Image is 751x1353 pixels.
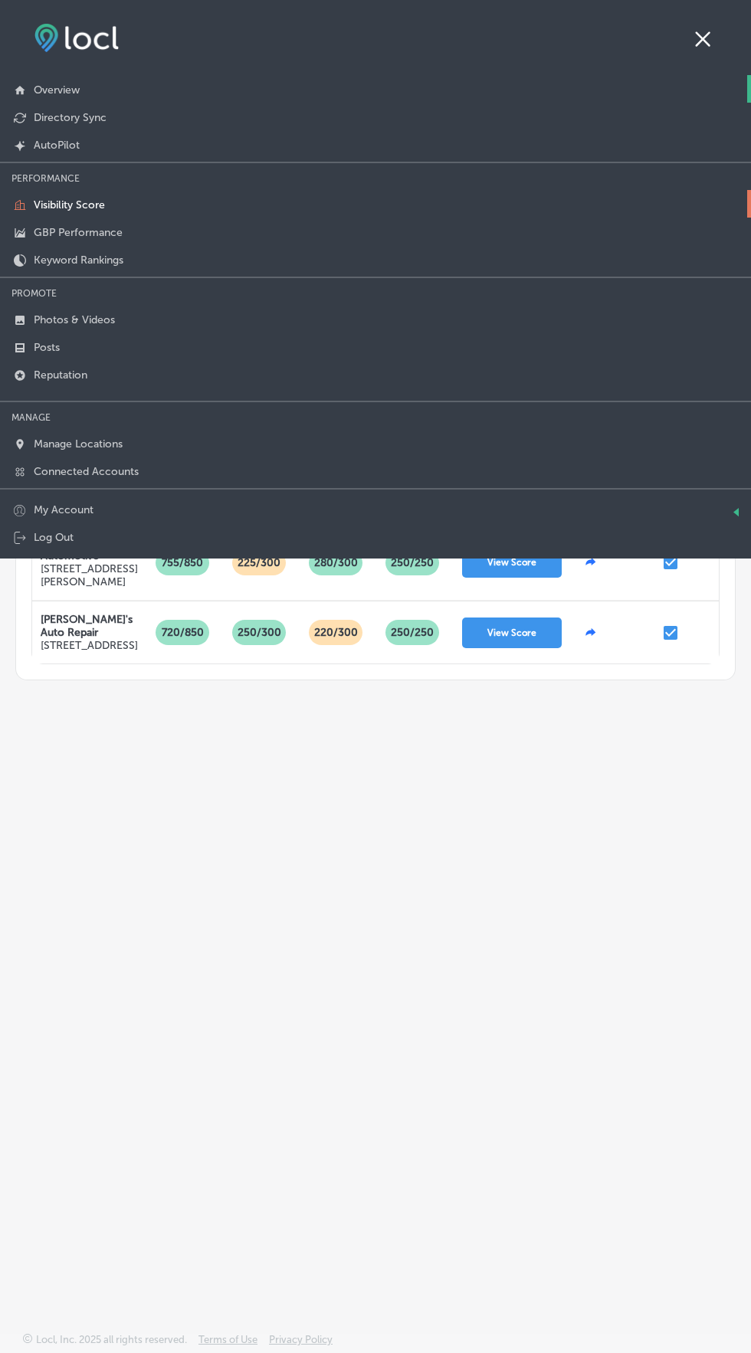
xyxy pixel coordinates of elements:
a: Privacy Policy [269,1334,333,1353]
p: 225/300 [231,550,287,575]
a: Terms of Use [198,1334,257,1353]
p: 755/850 [156,550,209,575]
p: Manage Locations [34,437,123,450]
p: AutoPilot [34,139,80,152]
p: Photos & Videos [34,313,115,326]
p: [STREET_ADDRESS][PERSON_NAME] [41,562,138,588]
p: 280/300 [308,550,364,575]
p: 250 /250 [385,620,440,645]
p: 220/300 [308,620,364,645]
p: Visibility Score [34,198,105,211]
p: Keyword Rankings [34,254,123,267]
img: fda3e92497d09a02dc62c9cd864e3231.png [34,24,119,52]
p: 720/850 [156,620,210,645]
p: Overview [34,84,80,97]
p: 250/300 [231,620,287,645]
p: GBP Performance [34,226,123,239]
p: My Account [34,503,93,516]
strong: [PERSON_NAME]'s Auto Repair [41,613,133,639]
button: View Score [462,618,562,648]
p: Log Out [34,531,74,544]
p: Reputation [34,369,87,382]
button: View Score [462,547,562,578]
p: Posts [34,341,60,354]
p: 250 /250 [385,550,440,575]
p: Directory Sync [34,111,107,124]
p: Connected Accounts [34,465,139,478]
p: Locl, Inc. 2025 all rights reserved. [36,1334,187,1345]
p: [STREET_ADDRESS] [41,639,138,652]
